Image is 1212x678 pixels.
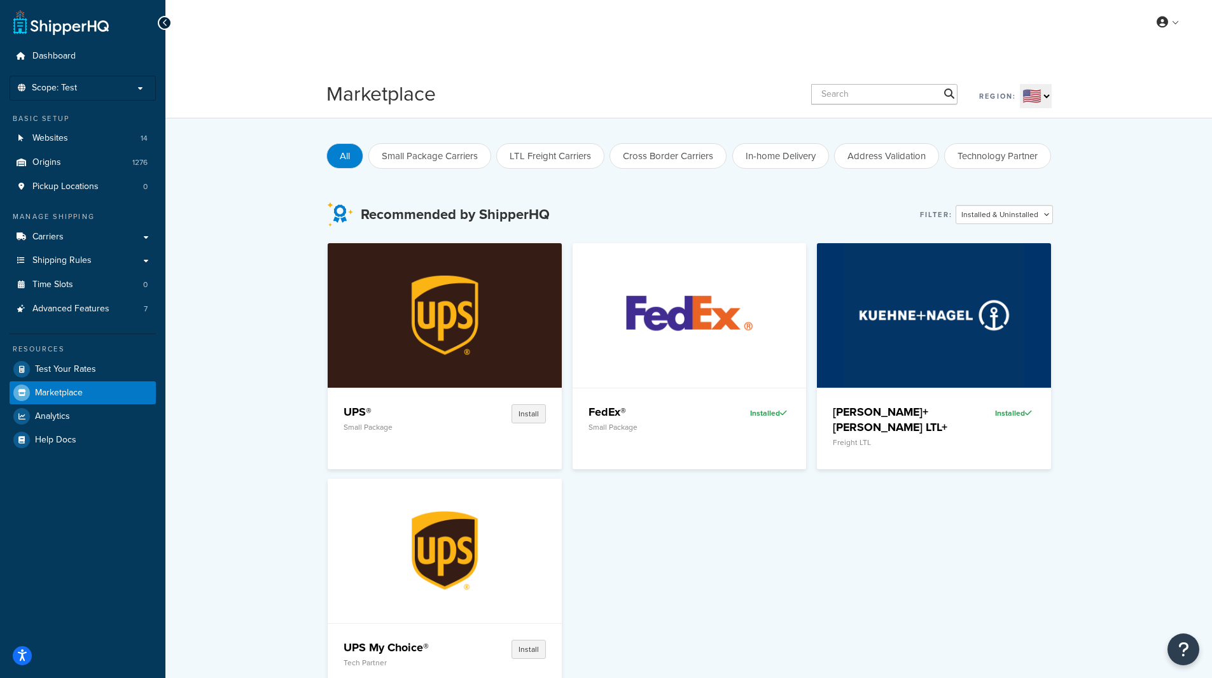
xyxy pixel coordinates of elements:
a: Websites14 [10,127,156,150]
div: Resources [10,344,156,355]
a: UPS®UPS®Small PackageInstall [328,243,562,469]
img: UPS My Choice® [355,479,535,623]
button: All [326,143,363,169]
span: Scope: Test [32,83,77,94]
label: Region: [979,87,1016,105]
a: Time Slots0 [10,273,156,297]
button: LTL Freight Carriers [496,143,604,169]
p: Small Package [589,423,709,432]
li: Websites [10,127,156,150]
p: Small Package [344,423,464,432]
a: Dashboard [10,45,156,68]
button: Cross Border Carriers [609,143,727,169]
img: UPS® [355,243,535,387]
span: Help Docs [35,435,76,446]
button: Open Resource Center [1167,633,1199,665]
li: Pickup Locations [10,175,156,199]
h4: [PERSON_NAME]+[PERSON_NAME] LTL+ [833,404,954,435]
button: Install [512,404,546,423]
a: Test Your Rates [10,358,156,381]
a: Advanced Features7 [10,297,156,321]
a: Carriers [10,225,156,249]
a: FedEx®FedEx®Small PackageInstalled [573,243,807,469]
div: Manage Shipping [10,211,156,222]
button: Small Package Carriers [368,143,491,169]
p: Tech Partner [344,658,464,667]
h1: Marketplace [326,80,436,108]
li: Time Slots [10,273,156,297]
h4: FedEx® [589,404,709,420]
span: Origins [32,157,61,168]
li: Advanced Features [10,297,156,321]
div: Basic Setup [10,113,156,124]
p: Freight LTL [833,438,954,447]
h4: UPS My Choice® [344,640,464,655]
span: 7 [144,304,148,314]
h3: Recommended by ShipperHQ [361,207,550,222]
a: Marketplace [10,381,156,404]
span: 0 [143,279,148,290]
div: Installed [718,404,790,422]
span: Carriers [32,232,64,243]
a: Origins1276 [10,151,156,174]
span: Dashboard [32,51,76,62]
span: Websites [32,133,68,144]
button: Technology Partner [944,143,1051,169]
button: Address Validation [834,143,939,169]
button: Install [512,640,546,659]
span: Advanced Features [32,304,109,314]
label: Filter: [920,206,952,223]
span: 14 [141,133,148,144]
span: Pickup Locations [32,181,99,192]
img: FedEx® [599,243,779,387]
span: Analytics [35,411,70,422]
span: 1276 [132,157,148,168]
li: Origins [10,151,156,174]
a: Help Docs [10,428,156,451]
span: Test Your Rates [35,364,96,375]
div: Installed [963,404,1035,422]
button: In-home Delivery [732,143,829,169]
a: Kuehne+Nagel LTL+[PERSON_NAME]+[PERSON_NAME] LTL+Freight LTLInstalled [817,243,1051,469]
h4: UPS® [344,404,464,420]
span: Shipping Rules [32,255,92,266]
span: Marketplace [35,388,83,399]
span: 0 [143,181,148,192]
span: Time Slots [32,279,73,290]
a: Analytics [10,405,156,428]
a: Shipping Rules [10,249,156,272]
input: Search [811,84,958,104]
img: Kuehne+Nagel LTL+ [844,243,1024,387]
a: Pickup Locations0 [10,175,156,199]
